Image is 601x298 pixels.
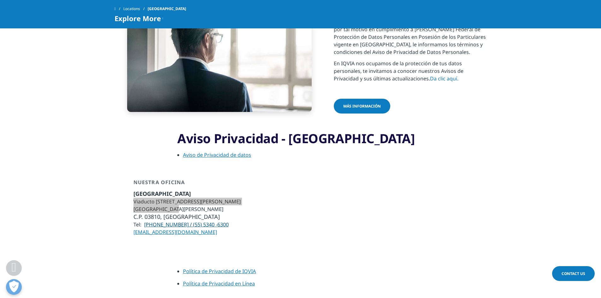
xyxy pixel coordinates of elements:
a: Contact Us [552,266,595,281]
h3: Aviso Privacidad - [GEOGRAPHIC_DATA] [177,131,424,151]
span: [GEOGRAPHIC_DATA] [148,3,186,15]
p: Para IQVIA y sus filiales es de suma importancia el cumplimiento de las regulación y protección d... [334,10,487,60]
a: Política de Privacidad de IQVIA [183,268,256,275]
span: MÁS INFORMACIÓN [343,103,381,109]
li: [GEOGRAPHIC_DATA][PERSON_NAME] [133,205,241,213]
p: En IQVIA nos ocupamos de la protección de tus datos personales, te invitamos a conocer nuestros A... [334,60,487,86]
span: [GEOGRAPHIC_DATA] [133,190,191,197]
span: Contact Us [562,271,585,276]
a: MÁS INFORMACIÓN [334,99,390,114]
li: Viaducto [STREET_ADDRESS][PERSON_NAME] [133,198,241,205]
a: [EMAIL_ADDRESS][DOMAIN_NAME] [133,229,217,236]
a: Aviso de Privacidad de datos [183,151,251,158]
span: Tel: [133,221,141,228]
span: C.P. 03810, [GEOGRAPHIC_DATA] [133,213,220,220]
div: Nuestra Oficina [133,179,241,190]
a: [PHONE_NUMBER] / (55) 5340 -6300 [144,221,229,228]
button: Abrir preferencias [6,279,22,295]
span: Explore More [115,15,161,22]
a: Locations [123,3,148,15]
a: Da clic aquí. [430,75,458,82]
a: Política de Privacidad en Línea [183,280,255,287]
